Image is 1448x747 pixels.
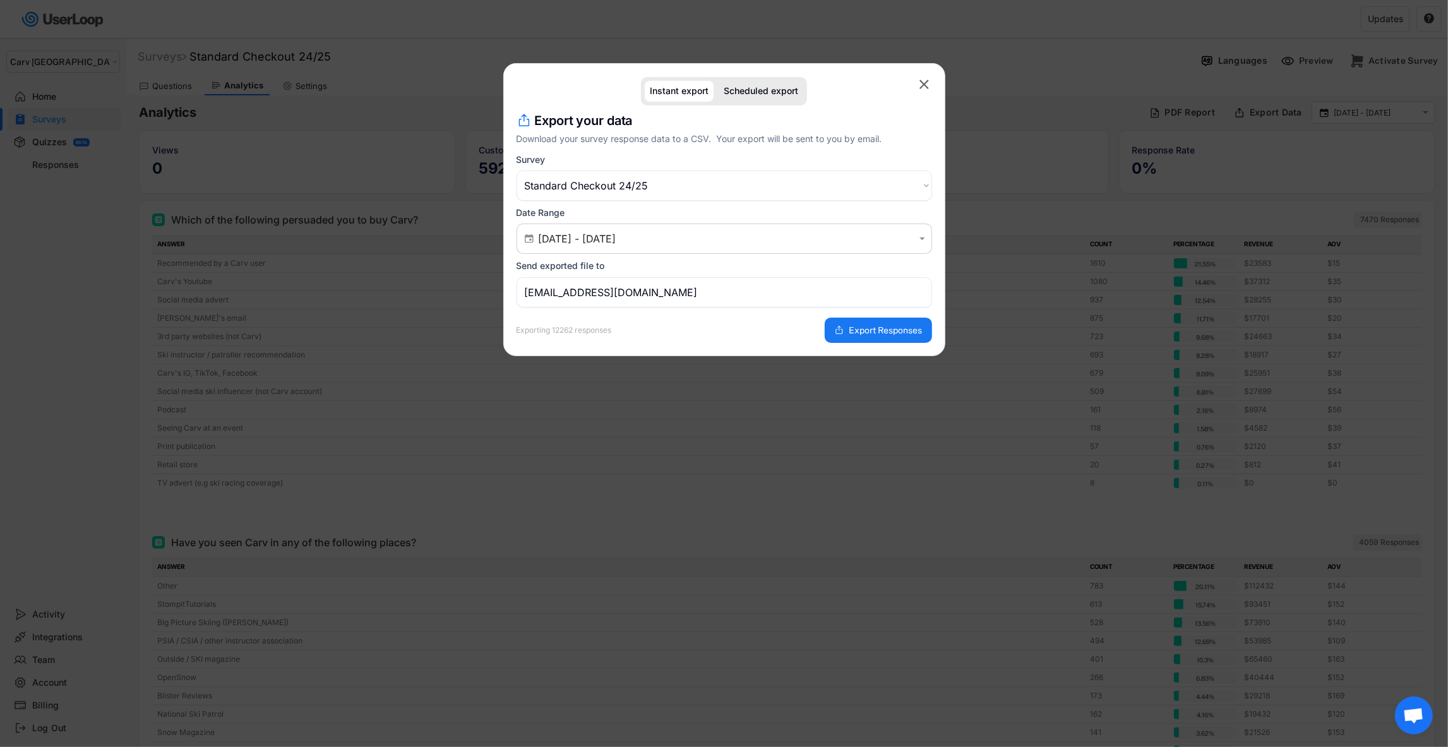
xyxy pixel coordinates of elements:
div: Instant export [650,86,709,97]
div: Download your survey response data to a CSV. Your export will be sent to you by email. [517,132,932,145]
text:  [919,233,925,244]
div: Exporting 12262 responses [517,326,612,334]
button:  [916,77,932,93]
div: Survey [517,154,546,165]
button: Export Responses [825,318,932,343]
text:  [525,233,534,244]
input: Air Date/Time Picker [539,232,914,245]
div: Open chat [1395,696,1433,734]
button:  [524,233,536,244]
h4: Export your data [535,112,633,129]
button:  [917,234,928,244]
div: Date Range [517,207,565,218]
text:  [919,77,929,93]
div: Scheduled export [724,86,798,97]
span: Export Responses [849,326,923,335]
div: Send exported file to [517,260,605,272]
